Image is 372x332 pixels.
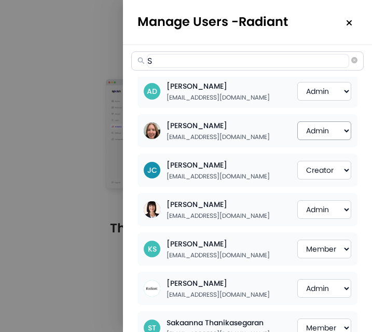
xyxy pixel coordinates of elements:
[167,290,270,299] p: [EMAIL_ADDRESS][DOMAIN_NAME]
[147,54,349,68] input: Search users by name or email...
[167,172,270,181] p: [EMAIL_ADDRESS][DOMAIN_NAME]
[167,133,270,141] p: [EMAIL_ADDRESS][DOMAIN_NAME]
[147,165,157,175] div: JC
[137,57,145,64] span: search
[167,160,270,170] h3: [PERSON_NAME]
[167,317,270,328] h3: Sakaanna Thanikasegaran
[167,81,270,91] h3: [PERSON_NAME]
[167,239,270,249] h3: [PERSON_NAME]
[144,122,160,139] img: user-1747158487429-867423.jpg
[167,278,270,288] h3: [PERSON_NAME]
[148,244,157,254] div: KS
[351,57,357,63] span: close-circle
[345,19,353,27] img: close
[167,120,270,131] h3: [PERSON_NAME]
[144,201,160,218] img: user-1743531830452-926692.jpg
[147,86,157,96] div: AD
[167,199,270,210] h3: [PERSON_NAME]
[167,251,270,259] p: [EMAIL_ADDRESS][DOMAIN_NAME]
[351,56,357,66] span: close-circle
[144,280,160,297] img: user-1750256153926-415039.jpg
[167,212,270,220] p: [EMAIL_ADDRESS][DOMAIN_NAME]
[167,93,270,102] p: [EMAIL_ADDRESS][DOMAIN_NAME]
